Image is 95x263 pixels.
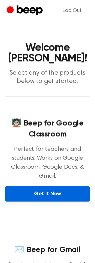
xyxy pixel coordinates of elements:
h1: Welcome [PERSON_NAME]! [5,43,90,64]
a: Log Out [56,3,88,19]
a: Beep [7,4,44,17]
a: Get It Now [5,186,90,202]
p: Perfect for teachers and students. Works on Google Classroom, Google Docs, & Gmail. [5,145,90,181]
h4: 🧑🏻‍🏫 Beep for Google Classroom [5,118,90,140]
p: Select any of the products below to get started. [5,69,90,86]
h4: ✉️ Beep for Gmail [5,244,90,255]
